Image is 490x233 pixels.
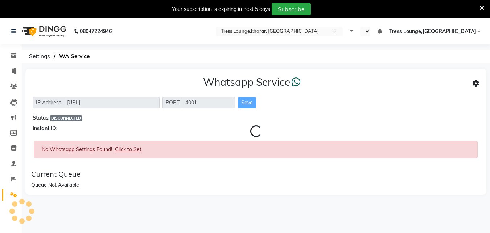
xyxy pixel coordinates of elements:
div: Instant ID: [33,125,479,132]
span: No Whatsapp Settings Found! [42,146,112,153]
span: PORT [162,97,183,108]
span: DISCONNECTED [50,115,82,121]
div: Queue Not Available [31,181,481,189]
span: IP Address [33,97,65,108]
button: Subscribe [272,3,311,15]
div: Status: [33,114,479,122]
span: Settings [25,50,54,63]
h3: Whatsapp Service [203,76,301,88]
img: logo [18,21,68,41]
span: WA Service [55,50,93,63]
span: Tress Lounge,[GEOGRAPHIC_DATA] [389,28,476,35]
input: Sizing example input [182,97,235,108]
b: 08047224946 [80,21,112,41]
span: Click to Set [115,146,141,153]
input: Sizing example input [64,97,160,108]
div: Your subscription is expiring in next 5 days [172,5,270,13]
div: Current Queue [31,170,481,178]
